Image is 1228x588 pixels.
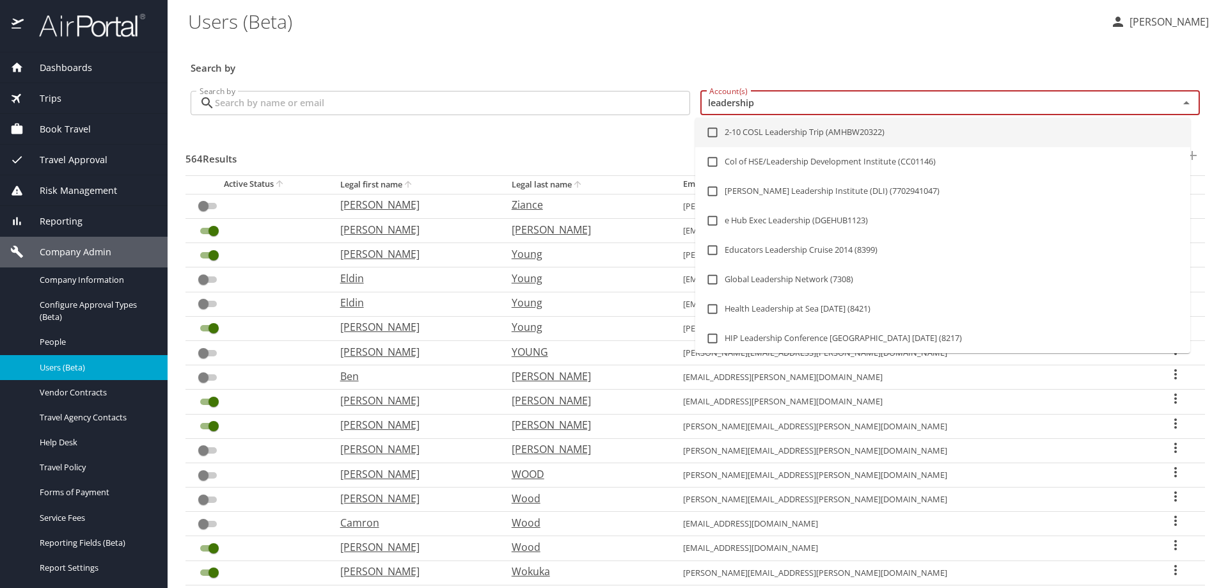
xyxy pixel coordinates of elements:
p: Eldin [340,271,486,286]
p: Ziance [512,197,657,212]
th: Legal first name [330,175,501,194]
p: [PERSON_NAME] [512,417,657,433]
li: 2-10 COSL Leadership Trip (AMHBW20322) [695,118,1190,147]
span: Vendor Contracts [40,386,152,399]
p: [PERSON_NAME] [340,197,486,212]
td: [PERSON_NAME][EMAIL_ADDRESS][PERSON_NAME][DOMAIN_NAME] [673,463,1147,487]
span: Forms of Payment [40,486,152,498]
td: [PERSON_NAME][EMAIL_ADDRESS][DOMAIN_NAME] [673,194,1147,218]
td: [EMAIL_ADDRESS][DOMAIN_NAME] [673,536,1147,560]
li: e Hub Exec Leadership (DGEHUB1123) [695,206,1190,235]
button: sort [402,179,415,191]
span: Travel Policy [40,461,152,473]
p: [PERSON_NAME] [512,441,657,457]
p: [PERSON_NAME] [340,344,486,360]
th: Email [673,175,1147,194]
button: [PERSON_NAME] [1105,10,1214,33]
td: [EMAIL_ADDRESS][DOMAIN_NAME] [673,512,1147,536]
span: People [40,336,152,348]
p: [PERSON_NAME] [340,393,486,408]
p: YOUNG [512,344,657,360]
p: Young [512,271,657,286]
span: Company Information [40,274,152,286]
td: [PERSON_NAME][EMAIL_ADDRESS][PERSON_NAME][DOMAIN_NAME] [673,414,1147,438]
span: Help Desk [40,436,152,449]
p: [PERSON_NAME] [512,222,657,237]
p: Camron [340,515,486,530]
p: [PERSON_NAME] [340,246,486,262]
span: Trips [24,91,61,106]
td: [EMAIL_ADDRESS][PERSON_NAME][DOMAIN_NAME] [673,390,1147,414]
td: [PERSON_NAME][EMAIL_ADDRESS][PERSON_NAME][DOMAIN_NAME] [673,560,1147,585]
button: sort [274,179,287,191]
img: airportal-logo.png [25,13,145,38]
p: Eldin [340,295,486,310]
button: sort [572,179,585,191]
li: Global Leadership Network (7308) [695,265,1190,294]
td: [PERSON_NAME][EMAIL_ADDRESS][PERSON_NAME][DOMAIN_NAME] [673,340,1147,365]
td: [EMAIL_ADDRESS][PERSON_NAME][DOMAIN_NAME] [673,365,1147,390]
td: [EMAIL_ADDRESS][DOMAIN_NAME] [673,292,1147,316]
p: [PERSON_NAME] [512,393,657,408]
span: Report Settings [40,562,152,574]
span: Dashboards [24,61,92,75]
p: [PERSON_NAME] [340,564,486,579]
p: [PERSON_NAME] [340,441,486,457]
span: Risk Management [24,184,117,198]
p: [PERSON_NAME] [340,417,486,433]
p: [PERSON_NAME] [340,222,486,237]
button: Close [1177,94,1195,112]
p: Wokuka [512,564,657,579]
td: [PERSON_NAME][EMAIL_ADDRESS][PERSON_NAME][DOMAIN_NAME] [673,438,1147,463]
li: [PERSON_NAME] Leadership Institute (DLI) (7702941047) [695,177,1190,206]
li: HIP Leadership Conference [GEOGRAPHIC_DATA] [DATE] (8217) [695,324,1190,353]
span: Users (Beta) [40,362,152,374]
span: Book Travel [24,122,91,136]
td: [PERSON_NAME][EMAIL_ADDRESS][PERSON_NAME][DOMAIN_NAME] [673,243,1147,267]
p: Wood [512,491,657,506]
span: Reporting Fields (Beta) [40,537,152,549]
span: Travel Approval [24,153,107,167]
li: Educators Leadership Cruise 2014 (8399) [695,235,1190,265]
p: Young [512,295,657,310]
p: [PERSON_NAME] [340,539,486,555]
td: [EMAIL_ADDRESS][DOMAIN_NAME] [673,219,1147,243]
li: Health Leadership at Sea [DATE] (8421) [695,294,1190,324]
td: [PERSON_NAME][EMAIL_ADDRESS][DOMAIN_NAME] [673,316,1147,340]
p: [PERSON_NAME] [340,491,486,506]
th: Active Status [185,175,330,194]
h1: Users (Beta) [188,1,1100,41]
p: [PERSON_NAME] [512,369,657,384]
td: [EMAIL_ADDRESS][DOMAIN_NAME] [673,267,1147,292]
p: Young [512,319,657,335]
p: [PERSON_NAME] [1126,14,1209,29]
td: [PERSON_NAME][EMAIL_ADDRESS][PERSON_NAME][DOMAIN_NAME] [673,488,1147,512]
span: Travel Agency Contacts [40,411,152,424]
th: Legal last name [501,175,673,194]
h3: 564 Results [185,144,237,166]
p: Young [512,246,657,262]
h3: Search by [191,53,1200,75]
p: Wood [512,515,657,530]
span: Company Admin [24,245,111,259]
input: Search by name or email [215,91,690,115]
span: Service Fees [40,512,152,524]
li: Col of HSE/Leadership Development Institute (CC01146) [695,147,1190,177]
p: Wood [512,539,657,555]
p: [PERSON_NAME] [340,466,486,482]
span: Configure Approval Types (Beta) [40,299,152,323]
img: icon-airportal.png [12,13,25,38]
p: WOOD [512,466,657,482]
p: [PERSON_NAME] [340,319,486,335]
span: Reporting [24,214,83,228]
p: Ben [340,369,486,384]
